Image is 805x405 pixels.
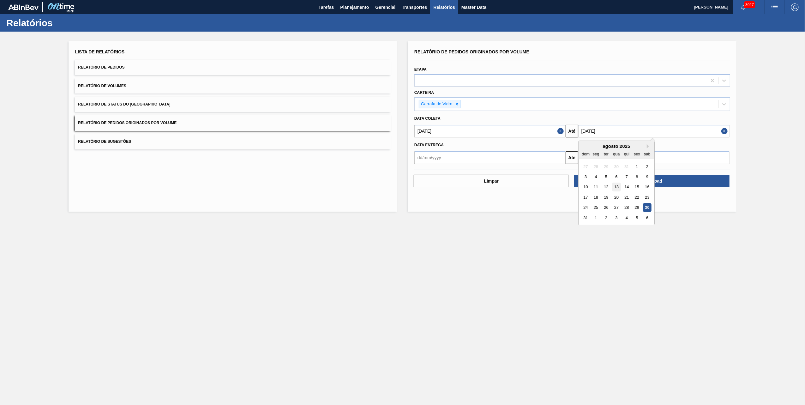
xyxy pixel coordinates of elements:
[592,162,600,171] div: Not available segunda-feira, 28 de julho de 2025
[622,150,631,158] div: qui
[581,172,590,181] div: Choose domingo, 3 de agosto de 2025
[602,193,610,202] div: Choose terça-feira, 19 de agosto de 2025
[557,125,566,137] button: Close
[78,84,126,88] span: Relatório de Volumes
[581,193,590,202] div: Choose domingo, 17 de agosto de 2025
[78,65,124,70] span: Relatório de Pedidos
[8,4,39,10] img: TNhmsLtSVTkK8tSr43FrP2fwEKptu5GPRR3wAAAABJRU5ErkJggg==
[375,3,396,11] span: Gerencial
[622,203,631,212] div: Choose quinta-feira, 28 de agosto de 2025
[581,162,590,171] div: Not available domingo, 27 de julho de 2025
[580,161,652,223] div: month 2025-08
[414,49,529,54] span: Relatório de Pedidos Originados por Volume
[6,19,118,27] h1: Relatórios
[633,162,641,171] div: Choose sexta-feira, 1 de agosto de 2025
[633,214,641,222] div: Choose sexta-feira, 5 de setembro de 2025
[612,162,621,171] div: Not available quarta-feira, 30 de julho de 2025
[78,102,170,106] span: Relatório de Status do [GEOGRAPHIC_DATA]
[602,214,610,222] div: Choose terça-feira, 2 de setembro de 2025
[581,183,590,191] div: Choose domingo, 10 de agosto de 2025
[414,116,441,121] span: Data coleta
[75,60,391,75] button: Relatório de Pedidos
[602,150,610,158] div: ter
[791,3,799,11] img: Logout
[75,115,391,131] button: Relatório de Pedidos Originados por Volume
[643,172,652,181] div: Choose sábado, 9 de agosto de 2025
[566,125,578,137] button: Até
[622,214,631,222] div: Choose quinta-feira, 4 de setembro de 2025
[319,3,334,11] span: Tarefas
[414,90,434,95] label: Carteira
[647,144,651,148] button: Next Month
[414,151,566,164] input: dd/mm/yyyy
[643,203,652,212] div: Choose sábado, 30 de agosto de 2025
[643,183,652,191] div: Choose sábado, 16 de agosto de 2025
[612,203,621,212] div: Choose quarta-feira, 27 de agosto de 2025
[612,172,621,181] div: Choose quarta-feira, 6 de agosto de 2025
[579,143,654,149] div: agosto 2025
[433,3,455,11] span: Relatórios
[75,78,391,94] button: Relatório de Volumes
[602,162,610,171] div: Not available terça-feira, 29 de julho de 2025
[721,125,730,137] button: Close
[643,150,652,158] div: sab
[414,175,569,187] button: Limpar
[414,67,427,72] label: Etapa
[633,183,641,191] div: Choose sexta-feira, 15 de agosto de 2025
[75,49,124,54] span: Lista de Relatórios
[75,134,391,149] button: Relatório de Sugestões
[771,3,778,11] img: userActions
[78,139,131,144] span: Relatório de Sugestões
[592,203,600,212] div: Choose segunda-feira, 25 de agosto de 2025
[643,193,652,202] div: Choose sábado, 23 de agosto de 2025
[402,3,427,11] span: Transportes
[414,143,444,147] span: Data entrega
[592,193,600,202] div: Choose segunda-feira, 18 de agosto de 2025
[622,172,631,181] div: Choose quinta-feira, 7 de agosto de 2025
[633,193,641,202] div: Choose sexta-feira, 22 de agosto de 2025
[643,162,652,171] div: Choose sábado, 2 de agosto de 2025
[602,172,610,181] div: Choose terça-feira, 5 de agosto de 2025
[566,151,578,164] button: Até
[612,214,621,222] div: Choose quarta-feira, 3 de setembro de 2025
[633,203,641,212] div: Choose sexta-feira, 29 de agosto de 2025
[622,193,631,202] div: Choose quinta-feira, 21 de agosto de 2025
[633,172,641,181] div: Choose sexta-feira, 8 de agosto de 2025
[78,121,177,125] span: Relatório de Pedidos Originados por Volume
[592,150,600,158] div: seg
[612,193,621,202] div: Choose quarta-feira, 20 de agosto de 2025
[581,203,590,212] div: Choose domingo, 24 de agosto de 2025
[602,183,610,191] div: Choose terça-feira, 12 de agosto de 2025
[592,172,600,181] div: Choose segunda-feira, 4 de agosto de 2025
[602,203,610,212] div: Choose terça-feira, 26 de agosto de 2025
[643,214,652,222] div: Choose sábado, 6 de setembro de 2025
[340,3,369,11] span: Planejamento
[612,183,621,191] div: Choose quarta-feira, 13 de agosto de 2025
[622,162,631,171] div: Not available quinta-feira, 31 de julho de 2025
[75,97,391,112] button: Relatório de Status do [GEOGRAPHIC_DATA]
[592,214,600,222] div: Choose segunda-feira, 1 de setembro de 2025
[574,175,730,187] button: Download
[622,183,631,191] div: Choose quinta-feira, 14 de agosto de 2025
[578,125,730,137] input: dd/mm/yyyy
[581,214,590,222] div: Choose domingo, 31 de agosto de 2025
[612,150,621,158] div: qua
[633,150,641,158] div: sex
[744,1,755,8] span: 3027
[592,183,600,191] div: Choose segunda-feira, 11 de agosto de 2025
[581,150,590,158] div: dom
[419,100,454,108] div: Garrafa de Vidro
[733,3,754,12] button: Notificações
[414,125,566,137] input: dd/mm/yyyy
[461,3,486,11] span: Master Data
